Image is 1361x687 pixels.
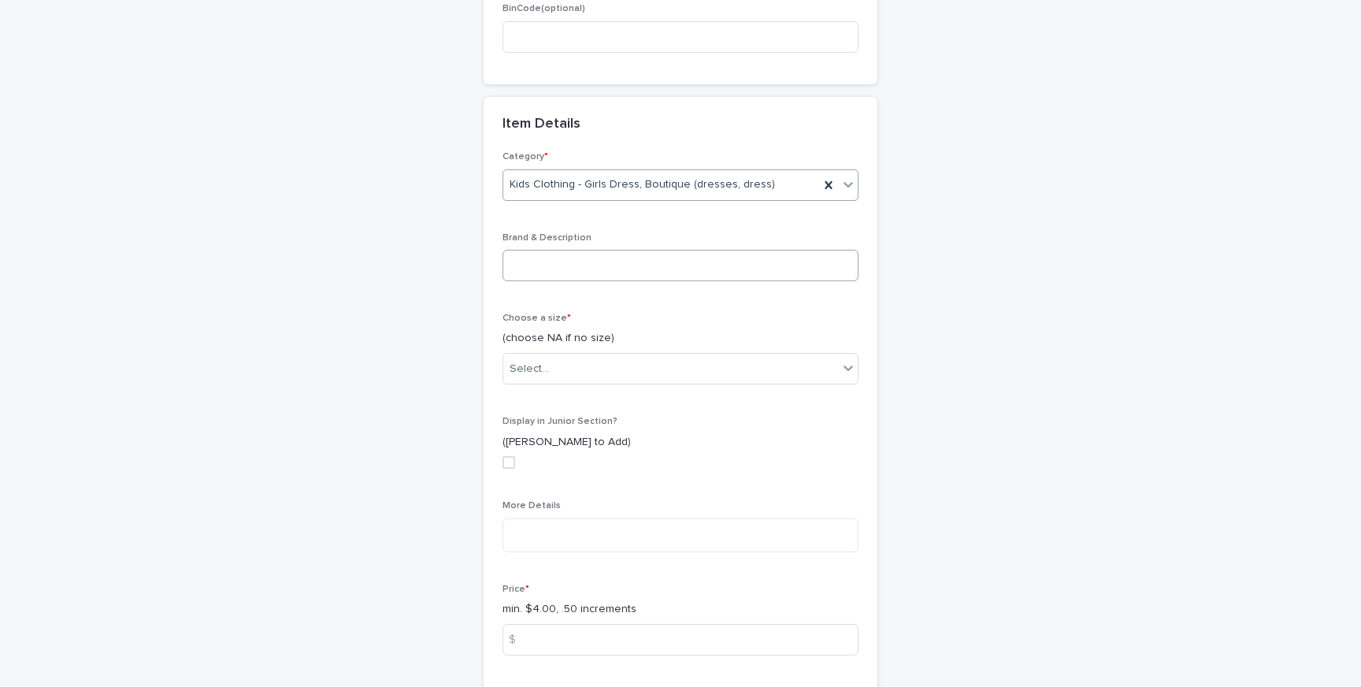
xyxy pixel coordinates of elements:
[510,361,549,377] div: Select...
[502,434,859,451] p: ([PERSON_NAME] to Add)
[510,176,775,193] span: Kids Clothing - Girls Dress, Boutique (dresses, dress)
[502,624,534,655] div: $
[502,4,585,13] span: BinCode(optional)
[502,330,859,347] p: (choose NA if no size)
[502,314,571,323] span: Choose a size
[502,152,548,162] span: Category
[502,585,529,594] span: Price
[502,501,561,511] span: More Details
[502,601,859,618] p: min. $4.00, .50 increments
[502,116,580,133] h2: Item Details
[502,233,591,243] span: Brand & Description
[502,417,617,426] span: Display in Junior Section?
